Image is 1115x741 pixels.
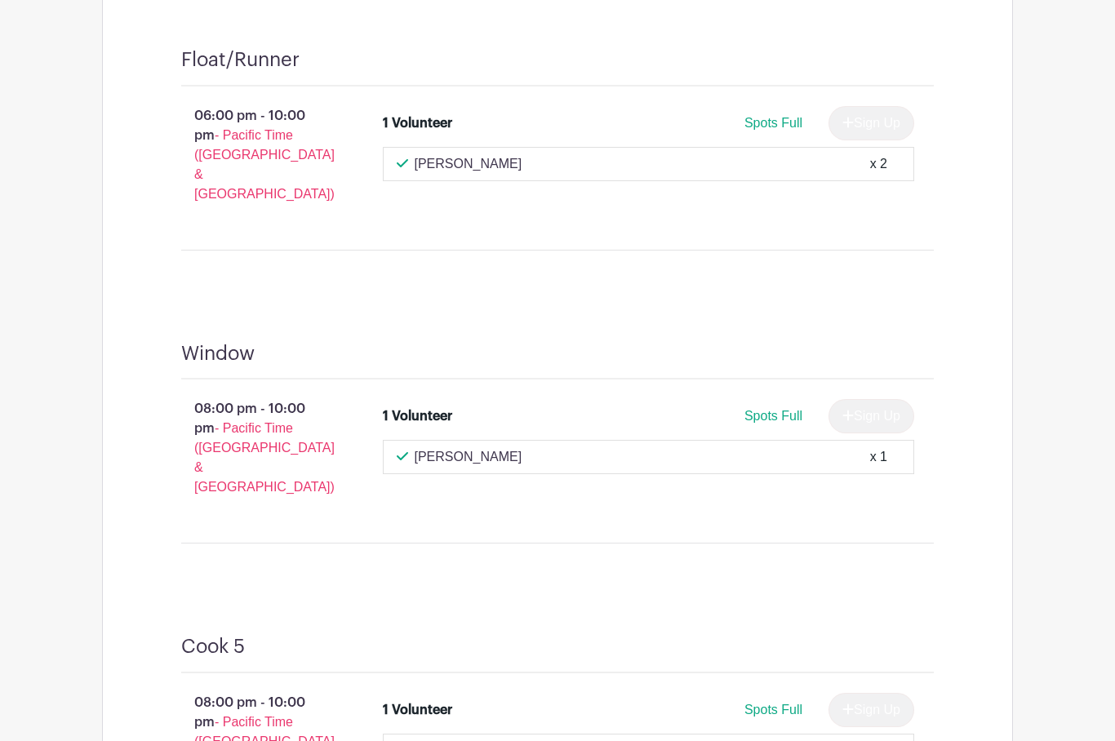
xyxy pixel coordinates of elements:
span: - Pacific Time ([GEOGRAPHIC_DATA] & [GEOGRAPHIC_DATA]) [194,421,335,494]
p: [PERSON_NAME] [415,154,522,174]
span: Spots Full [744,116,802,130]
div: 1 Volunteer [383,700,452,720]
div: 1 Volunteer [383,406,452,426]
p: 08:00 pm - 10:00 pm [155,393,357,504]
span: - Pacific Time ([GEOGRAPHIC_DATA] & [GEOGRAPHIC_DATA]) [194,128,335,201]
span: Spots Full [744,409,802,423]
h4: Window [181,342,255,366]
p: 06:00 pm - 10:00 pm [155,100,357,211]
span: Spots Full [744,703,802,717]
h4: Float/Runner [181,48,300,72]
div: x 2 [870,154,887,174]
h4: Cook 5 [181,635,245,659]
div: 1 Volunteer [383,113,452,133]
p: [PERSON_NAME] [415,447,522,467]
div: x 1 [870,447,887,467]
